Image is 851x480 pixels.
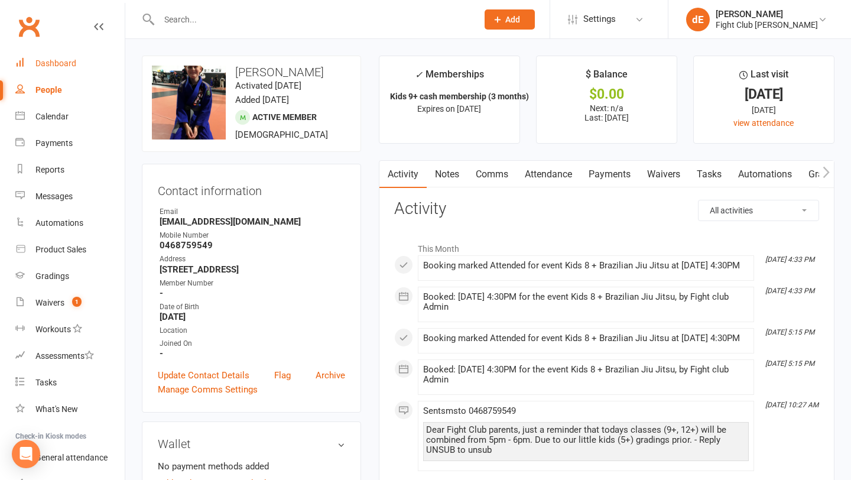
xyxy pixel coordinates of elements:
div: Dear Fight Club parents, just a reminder that todays classes (9+, 12+) will be combined from 5pm ... [426,425,746,455]
strong: [EMAIL_ADDRESS][DOMAIN_NAME] [160,216,345,227]
a: Flag [274,368,291,382]
a: Calendar [15,103,125,130]
strong: [STREET_ADDRESS] [160,264,345,275]
a: What's New [15,396,125,423]
a: Clubworx [14,12,44,41]
span: Sent sms to 0468759549 [423,406,516,416]
div: [PERSON_NAME] [716,9,818,20]
span: Expires on [DATE] [417,104,481,113]
a: Payments [580,161,639,188]
i: [DATE] 4:33 PM [765,287,814,295]
h3: Activity [394,200,819,218]
a: Tasks [15,369,125,396]
a: Automations [730,161,800,188]
i: ✓ [415,69,423,80]
div: Joined On [160,338,345,349]
div: Payments [35,138,73,148]
a: Waivers 1 [15,290,125,316]
input: Search... [155,11,469,28]
div: Gradings [35,271,69,281]
a: Activity [379,161,427,188]
div: $ Balance [586,67,628,88]
time: Activated [DATE] [235,80,301,91]
div: Last visit [739,67,788,88]
div: Memberships [415,67,484,89]
p: Next: n/a Last: [DATE] [547,103,666,122]
a: Waivers [639,161,688,188]
strong: 0468759549 [160,240,345,251]
a: Messages [15,183,125,210]
div: Address [160,254,345,265]
div: Waivers [35,298,64,307]
a: Tasks [688,161,730,188]
a: Gradings [15,263,125,290]
strong: [DATE] [160,312,345,322]
div: Assessments [35,351,94,361]
div: [DATE] [704,88,823,100]
div: Location [160,325,345,336]
img: image1747292472.png [152,66,226,140]
a: view attendance [733,118,794,128]
a: General attendance kiosk mode [15,445,125,471]
a: Archive [316,368,345,382]
span: Active member [252,112,317,122]
div: Dashboard [35,59,76,68]
i: [DATE] 10:27 AM [765,401,818,409]
div: Reports [35,165,64,174]
a: Notes [427,161,467,188]
div: General attendance [35,453,108,462]
h3: Contact information [158,180,345,197]
div: Mobile Number [160,230,345,241]
li: This Month [394,236,819,255]
div: Calendar [35,112,69,121]
div: $0.00 [547,88,666,100]
div: Workouts [35,325,71,334]
h3: [PERSON_NAME] [152,66,351,79]
strong: - [160,348,345,359]
i: [DATE] 4:33 PM [765,255,814,264]
div: Fight Club [PERSON_NAME] [716,20,818,30]
i: [DATE] 5:15 PM [765,359,814,368]
div: People [35,85,62,95]
a: Dashboard [15,50,125,77]
div: Messages [35,192,73,201]
strong: Kids 9+ cash membership (3 months) [390,92,529,101]
div: Date of Birth [160,301,345,313]
div: Tasks [35,378,57,387]
div: [DATE] [704,103,823,116]
i: [DATE] 5:15 PM [765,328,814,336]
span: 1 [72,297,82,307]
span: Add [505,15,520,24]
div: dE [686,8,710,31]
a: Update Contact Details [158,368,249,382]
a: Workouts [15,316,125,343]
div: Booked: [DATE] 4:30PM for the event Kids 8 + Brazilian Jiu Jitsu, by Fight club Admin [423,292,749,312]
a: Product Sales [15,236,125,263]
a: Automations [15,210,125,236]
span: [DEMOGRAPHIC_DATA] [235,129,328,140]
a: People [15,77,125,103]
a: Attendance [517,161,580,188]
a: Payments [15,130,125,157]
div: Member Number [160,278,345,289]
h3: Wallet [158,437,345,450]
a: Reports [15,157,125,183]
a: Comms [467,161,517,188]
li: No payment methods added [158,459,345,473]
div: Automations [35,218,83,228]
span: Settings [583,6,616,33]
time: Added [DATE] [235,95,289,105]
div: Open Intercom Messenger [12,440,40,468]
div: What's New [35,404,78,414]
strong: - [160,288,345,299]
a: Assessments [15,343,125,369]
div: Booking marked Attended for event Kids 8 + Brazilian Jiu Jitsu at [DATE] 4:30PM [423,261,749,271]
div: Booked: [DATE] 4:30PM for the event Kids 8 + Brazilian Jiu Jitsu, by Fight club Admin [423,365,749,385]
div: Email [160,206,345,218]
div: Product Sales [35,245,86,254]
a: Manage Comms Settings [158,382,258,397]
div: Booking marked Attended for event Kids 8 + Brazilian Jiu Jitsu at [DATE] 4:30PM [423,333,749,343]
button: Add [485,9,535,30]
